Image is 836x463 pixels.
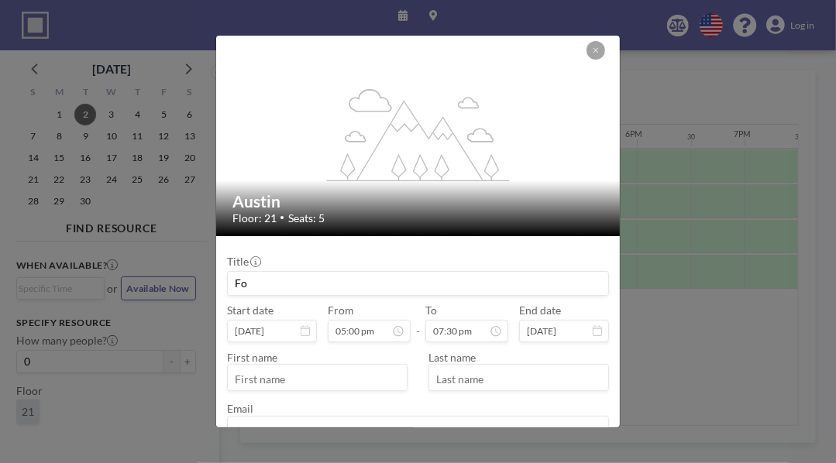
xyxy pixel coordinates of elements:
span: - [416,308,420,338]
label: Title [227,255,260,268]
h2: Austin [232,191,605,211]
input: First name [228,368,407,391]
span: • [280,213,284,223]
input: Last name [429,368,608,391]
label: Last name [428,351,476,364]
span: Floor: 21 [232,211,277,225]
label: Email [227,402,253,415]
label: First name [227,351,277,364]
label: To [425,304,437,317]
label: From [328,304,353,317]
input: Email [228,419,608,442]
input: Guest reservation [228,272,608,295]
label: End date [519,304,561,317]
label: Start date [227,304,274,317]
span: Seats: 5 [288,211,325,225]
